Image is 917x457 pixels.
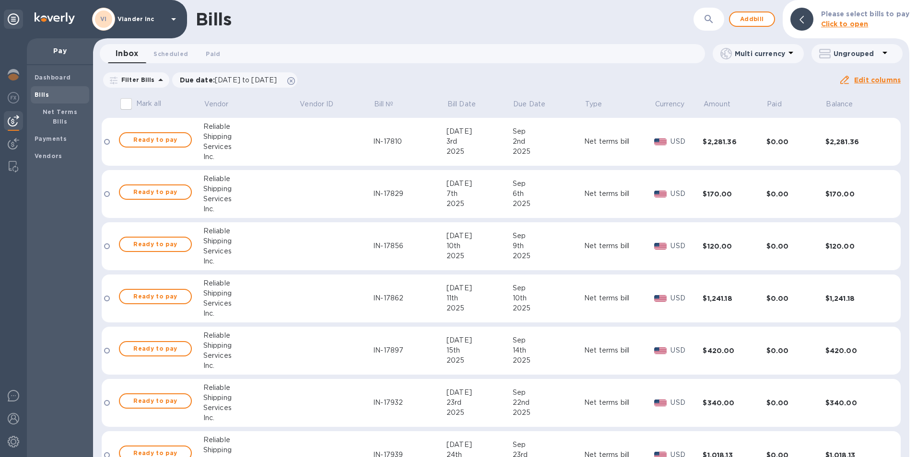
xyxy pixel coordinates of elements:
span: Balance [826,99,865,109]
div: 2025 [513,303,585,313]
button: Ready to pay [119,237,192,252]
span: Due Date [513,99,558,109]
div: $0.00 [766,241,825,251]
p: Bill Date [447,99,476,109]
div: Sep [513,283,585,293]
span: Amount [704,99,743,109]
div: [DATE] [447,283,512,293]
div: IN-17829 [373,189,447,199]
div: [DATE] [447,388,512,398]
img: USD [654,191,667,197]
p: USD [670,345,703,355]
div: Reliable [203,122,299,132]
b: Net Terms Bills [43,108,78,125]
div: Sep [513,388,585,398]
div: Services [203,351,299,361]
span: Ready to pay [128,291,183,302]
div: Shipping [203,445,299,455]
p: Amount [704,99,730,109]
div: $120.00 [703,241,766,251]
h1: Bills [196,9,231,29]
div: $1,241.18 [703,294,766,303]
b: Click to open [821,20,869,28]
div: Net terms bill [584,137,629,147]
div: IN-17932 [373,398,447,408]
div: 14th [513,345,585,355]
p: Paid [767,99,782,109]
div: IN-17862 [373,293,447,303]
span: Ready to pay [128,134,183,146]
div: $170.00 [703,189,766,199]
p: Balance [826,99,853,109]
div: $2,281.36 [825,137,889,147]
div: Reliable [203,174,299,184]
div: 2025 [447,355,512,366]
div: Unpin categories [4,10,23,29]
span: Ready to pay [128,343,183,354]
div: Sep [513,231,585,241]
div: 2025 [513,408,585,418]
p: USD [670,137,703,147]
button: Ready to pay [119,289,192,304]
span: Bill Date [447,99,488,109]
span: Ready to pay [128,186,183,198]
div: Sep [513,335,585,345]
div: Reliable [203,226,299,236]
div: 7th [447,189,512,199]
div: 10th [447,241,512,251]
p: USD [670,293,703,303]
div: [DATE] [447,179,512,189]
div: $170.00 [825,189,889,199]
div: 2025 [447,199,512,209]
div: Services [203,403,299,413]
div: Reliable [203,435,299,445]
div: [DATE] [447,335,512,345]
div: $0.00 [766,346,825,355]
p: Bill № [374,99,394,109]
div: [DATE] [447,231,512,241]
div: 2025 [447,147,512,157]
div: Reliable [203,278,299,288]
div: Reliable [203,383,299,393]
img: USD [654,400,667,406]
span: Type [585,99,615,109]
div: $0.00 [766,398,825,408]
div: $120.00 [825,241,889,251]
p: Multi currency [735,49,785,58]
p: USD [670,241,703,251]
div: IN-17810 [373,137,447,147]
div: Services [203,298,299,308]
div: 2025 [513,355,585,366]
div: $2,281.36 [703,137,766,147]
img: USD [654,347,667,354]
div: Services [203,194,299,204]
div: Net terms bill [584,241,629,251]
span: Ready to pay [128,395,183,407]
div: Reliable [203,331,299,341]
div: Services [203,142,299,152]
div: $0.00 [766,189,825,199]
b: Vendors [35,152,62,160]
div: Shipping [203,184,299,194]
p: Viander inc [118,16,165,23]
b: Dashboard [35,74,71,81]
div: 2025 [447,251,512,261]
span: Inbox [116,47,138,60]
div: 2025 [447,303,512,313]
div: 2nd [513,137,585,147]
div: Shipping [203,341,299,351]
div: $340.00 [703,398,766,408]
div: [DATE] [447,126,512,137]
span: [DATE] to [DATE] [215,76,277,84]
div: Shipping [203,132,299,142]
div: $420.00 [825,346,889,355]
p: Currency [655,99,685,109]
div: Sep [513,126,585,137]
p: USD [670,398,703,408]
span: Add bill [738,13,766,25]
b: Please select bills to pay [821,10,909,18]
div: 10th [513,293,585,303]
div: 2025 [513,199,585,209]
div: 2025 [513,147,585,157]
